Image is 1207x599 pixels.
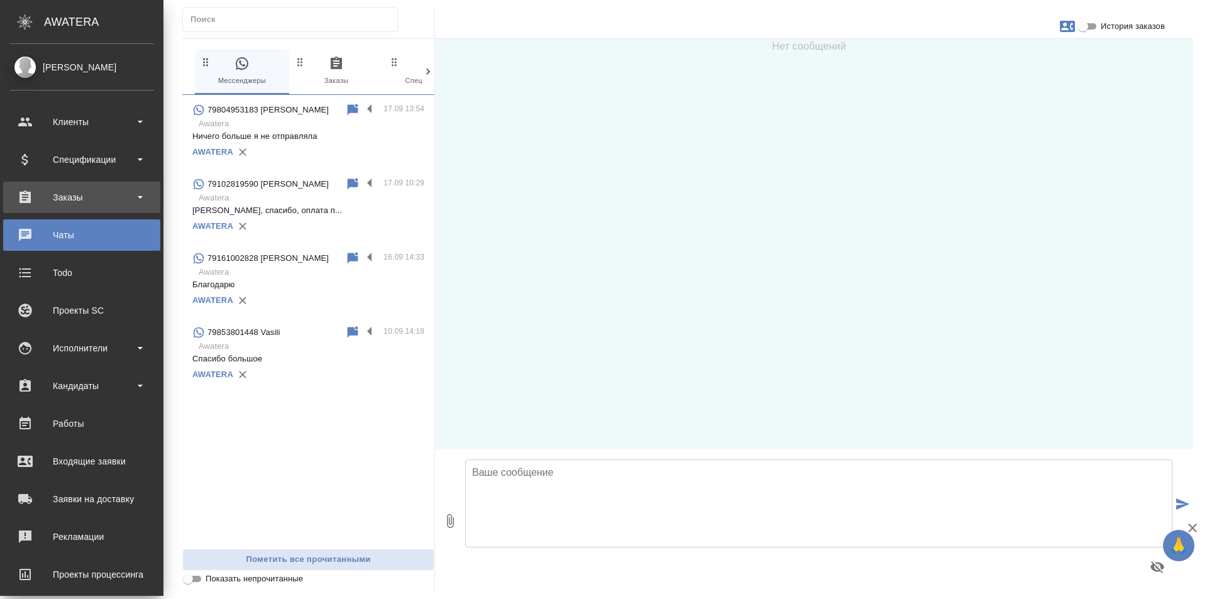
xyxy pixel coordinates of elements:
div: Спецификации [9,150,154,169]
div: Пометить непрочитанным [345,325,360,340]
a: Входящие заявки [3,446,160,477]
div: Заказы [9,188,154,207]
div: [PERSON_NAME] [9,60,154,74]
span: 🙏 [1168,532,1189,559]
p: Благодарю [192,278,424,291]
p: 79804953183 [PERSON_NAME] [207,104,329,116]
button: 🙏 [1163,530,1194,561]
p: Спасибо большое [192,353,424,365]
div: Проекты процессинга [9,565,154,584]
p: 16.09 14:33 [383,251,424,263]
a: Заявки на доставку [3,483,160,515]
a: AWATERA [192,147,233,157]
button: Предпросмотр [1142,552,1172,582]
span: История заказов [1101,20,1165,33]
p: Ничего больше я не отправляла [192,130,424,143]
a: AWATERA [192,295,233,305]
button: Заявки [1052,11,1083,41]
div: Проекты SC [9,301,154,320]
span: Показать непрочитанные [206,573,303,585]
div: Клиенты [9,113,154,131]
a: Работы [3,408,160,439]
div: Рекламации [9,527,154,546]
a: Проекты процессинга [3,559,160,590]
p: 79161002828 [PERSON_NAME] [207,252,329,265]
span: Заказы [294,56,378,87]
svg: Зажми и перетащи, чтобы поменять порядок вкладок [389,56,400,68]
div: 79853801448 Vasili10.09 14:18AwateraСпасибо большоеAWATERA [182,317,434,392]
button: Удалить привязку [233,365,252,384]
a: AWATERA [192,221,233,231]
div: Чаты [9,226,154,245]
button: Удалить привязку [233,143,252,162]
a: Чаты [3,219,160,251]
p: 17.09 10:29 [383,177,424,189]
p: Awatera [199,340,424,353]
span: Пометить все прочитанными [189,552,427,567]
div: Входящие заявки [9,452,154,471]
span: Мессенджеры [200,56,284,87]
a: Рекламации [3,521,160,552]
button: Удалить привязку [233,217,252,236]
p: Awatera [199,192,424,204]
div: Пометить непрочитанным [345,102,360,118]
span: Нет сообщений [772,39,846,54]
input: Поиск [190,11,397,28]
div: Пометить непрочитанным [345,251,360,266]
div: 79804953183 [PERSON_NAME]17.09 13:54AwateraНичего больше я не отправлялаAWATERA [182,95,434,169]
button: Пометить все прочитанными [182,549,434,571]
p: 10.09 14:18 [383,325,424,338]
div: Исполнители [9,339,154,358]
a: Todo [3,257,160,289]
div: AWATERA [44,9,163,35]
div: 79102819590 [PERSON_NAME]17.09 10:29Awatera[PERSON_NAME], спасибо, оплата п...AWATERA [182,169,434,243]
div: Пометить непрочитанным [345,177,360,192]
div: Работы [9,414,154,433]
div: Кандидаты [9,376,154,395]
a: AWATERA [192,370,233,379]
p: 17.09 13:54 [383,102,424,115]
p: [PERSON_NAME], спасибо, оплата п... [192,204,424,217]
p: 79853801448 Vasili [207,326,280,339]
div: Заявки на доставку [9,490,154,508]
div: Todo [9,263,154,282]
button: Удалить привязку [233,291,252,310]
svg: Зажми и перетащи, чтобы поменять порядок вкладок [294,56,306,68]
p: Awatera [199,266,424,278]
a: Проекты SC [3,295,160,326]
span: Спецификации [389,56,473,87]
div: 79161002828 [PERSON_NAME]16.09 14:33AwateraБлагодарюAWATERA [182,243,434,317]
p: 79102819590 [PERSON_NAME] [207,178,329,190]
p: Awatera [199,118,424,130]
svg: Зажми и перетащи, чтобы поменять порядок вкладок [200,56,212,68]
